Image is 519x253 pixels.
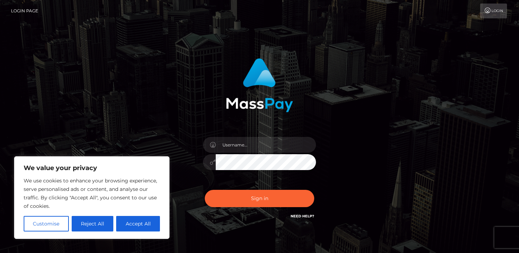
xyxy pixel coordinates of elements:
[24,216,69,231] button: Customise
[480,4,507,18] a: Login
[226,58,293,112] img: MassPay Login
[14,156,169,239] div: We value your privacy
[24,164,160,172] p: We value your privacy
[205,190,314,207] button: Sign in
[72,216,114,231] button: Reject All
[216,137,316,153] input: Username...
[116,216,160,231] button: Accept All
[24,176,160,210] p: We use cookies to enhance your browsing experience, serve personalised ads or content, and analys...
[291,214,314,218] a: Need Help?
[11,4,38,18] a: Login Page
